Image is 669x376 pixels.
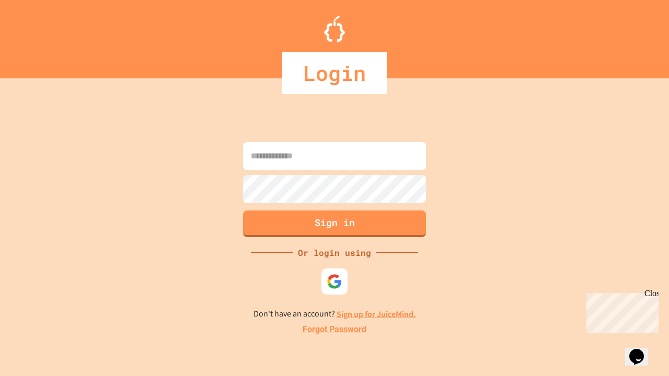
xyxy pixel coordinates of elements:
div: Login [282,52,387,94]
iframe: chat widget [625,334,659,366]
img: Logo.svg [324,16,345,42]
a: Forgot Password [303,323,366,336]
p: Don't have an account? [253,308,416,321]
img: google-icon.svg [327,274,342,289]
a: Sign up for JuiceMind. [337,309,416,320]
iframe: chat widget [582,289,659,333]
div: Chat with us now!Close [4,4,72,66]
div: Or login using [293,246,376,259]
button: Sign in [243,210,426,237]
